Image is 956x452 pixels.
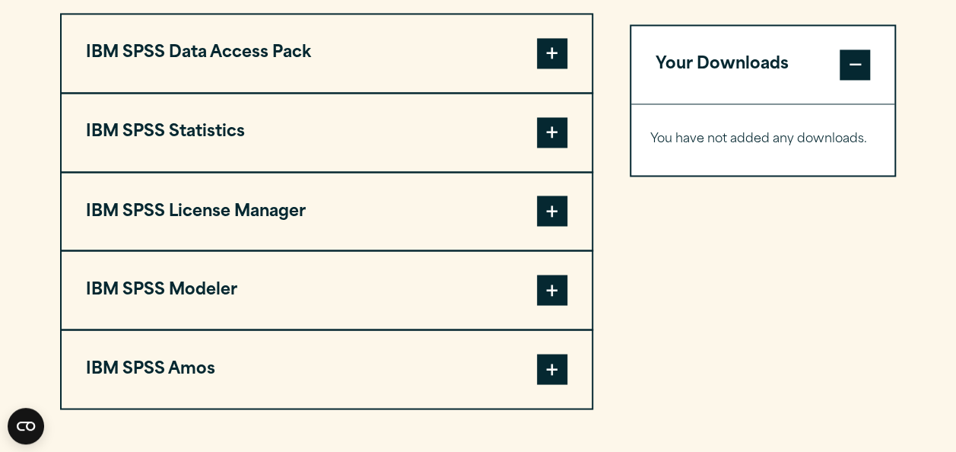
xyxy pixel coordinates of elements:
p: You have not added any downloads. [650,129,876,151]
button: IBM SPSS Amos [62,330,592,408]
button: Your Downloads [631,26,895,103]
div: Your Downloads [631,103,895,175]
button: IBM SPSS Data Access Pack [62,14,592,92]
button: Open CMP widget [8,408,44,444]
button: IBM SPSS Statistics [62,94,592,171]
button: IBM SPSS License Manager [62,173,592,250]
button: IBM SPSS Modeler [62,251,592,329]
